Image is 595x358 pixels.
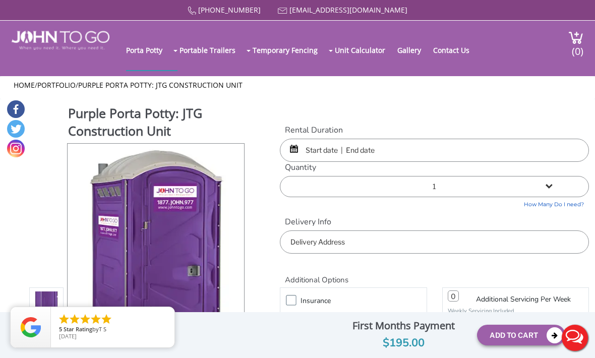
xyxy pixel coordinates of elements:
label: Delivery Info [280,216,589,228]
h2: Additional Options [280,264,589,285]
h3: Insurance [301,294,431,307]
a: [PHONE_NUMBER] [198,5,261,15]
li:  [69,313,81,325]
a: Purple Porta Potty: JTG Construction Unit [78,80,243,90]
a: Contact Us [433,30,480,70]
a: Porta Potty [126,30,172,70]
input: 0 [448,290,459,302]
label: Quantity [280,162,589,173]
a: Portable Trailers [180,30,246,70]
a: Temporary Fencing [253,30,328,70]
input: Delivery Address [280,230,589,254]
button: Live Chat [555,318,595,358]
p: Weekly Servicing Included [448,307,583,315]
span: by [59,326,166,333]
button: Add To Cart [477,325,565,345]
a: Facebook [7,100,25,118]
img: JOHN to go [12,31,109,50]
span: [DATE] [59,332,77,340]
a: [EMAIL_ADDRESS][DOMAIN_NAME] [289,5,407,15]
div: $195.00 [338,334,469,352]
span: Star Rating [64,325,92,333]
h3: Additional Servicing Per Week [476,296,571,303]
li:  [79,313,91,325]
li:  [90,313,102,325]
a: Home [14,80,35,90]
span: 5 [59,325,62,333]
a: Unit Calculator [335,30,395,70]
img: Review Rating [21,317,41,337]
span: (0) [571,36,583,58]
a: How Many Do I need? [280,197,589,209]
label: Rental Duration [280,125,589,136]
img: Call [188,7,196,15]
div: First Months Payment [338,317,469,334]
li:  [100,313,112,325]
h1: Purple Porta Potty: JTG Construction Unit [68,104,245,142]
img: Mail [278,8,287,14]
a: Portfolio [37,80,76,90]
input: Start date | End date [280,139,589,162]
a: Twitter [7,120,25,138]
ul: / / [14,80,582,90]
span: T S [99,325,106,333]
li:  [58,313,70,325]
a: Gallery [397,30,431,70]
img: cart a [568,31,583,44]
a: Instagram [7,140,25,157]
